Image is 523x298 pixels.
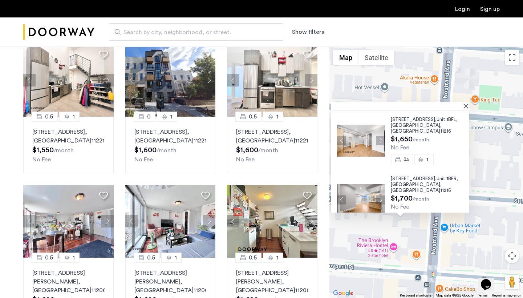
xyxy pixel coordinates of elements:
button: Show or hide filters [292,28,324,36]
span: 0.5 [45,112,53,121]
span: 0.5 [404,157,410,162]
a: 0.51[STREET_ADDRESS], [GEOGRAPHIC_DATA]11221No Fee [227,117,317,173]
button: Previous apartment [23,215,36,227]
button: Close [465,103,470,108]
a: 01[STREET_ADDRESS], [GEOGRAPHIC_DATA]11221No Fee [125,117,216,173]
img: 2016_638484686028897174.jpeg [125,44,216,117]
button: Previous apartment [337,136,346,145]
img: 2016_638524673591793344.jpeg [23,185,114,258]
button: Previous apartment [125,215,138,227]
iframe: chat widget [478,269,501,291]
a: Login [455,6,470,12]
sub: /month [54,148,74,153]
span: 0.5 [45,253,53,262]
img: 2012_638612403025034294.jpeg [23,44,114,117]
input: Apartment Search [109,23,283,41]
img: Apartment photo [337,184,385,216]
span: No Fee [391,145,409,150]
button: Toggle fullscreen view [505,50,519,65]
span: 1 [276,112,279,121]
button: Keyboard shortcuts [400,293,431,298]
span: , [GEOGRAPHIC_DATA] [391,123,442,133]
button: Show street map [333,50,358,65]
span: $1,550 [32,146,54,154]
sub: /month [413,137,429,142]
span: [STREET_ADDRESS], [391,117,437,122]
button: Previous apartment [227,215,239,227]
button: Show satellite imagery [358,50,394,65]
img: logo [23,19,94,46]
span: [GEOGRAPHIC_DATA] [391,123,440,128]
span: No Fee [134,157,153,162]
span: $1,700 [391,195,413,202]
span: $1,650 [391,136,413,143]
button: Next apartment [376,136,385,145]
span: No Fee [391,204,409,210]
button: Next apartment [305,215,317,227]
a: Registration [480,6,500,12]
span: $1,600 [134,146,157,154]
p: [STREET_ADDRESS][PERSON_NAME] 11206 [236,269,308,295]
span: 0.5 [249,112,257,121]
img: 2012_638612403024374857.jpeg [227,44,317,117]
button: Next apartment [305,74,317,86]
button: Drag Pegman onto the map to open Street View [505,275,519,289]
a: Terms (opens in new tab) [478,293,487,298]
button: Previous apartment [337,195,346,204]
span: 1 [170,112,173,121]
p: [STREET_ADDRESS][PERSON_NAME] 11206 [32,269,105,295]
button: Previous apartment [23,74,36,86]
img: dc6efc1f-24ba-4395-9182-45437e21be9a_638945165208945026.png [227,185,317,258]
button: Next apartment [101,215,114,227]
span: 1 [276,253,279,262]
span: 0.5 [249,253,257,262]
span: No Fee [32,157,51,162]
span: Search by city, neighborhood, or street. [123,28,263,37]
span: Unit 1BFL, [437,117,458,122]
button: Previous apartment [227,74,239,86]
span: [GEOGRAPHIC_DATA] [391,182,440,187]
span: Map data ©2025 Google [435,294,474,297]
span: 11216 [440,129,451,133]
button: Next apartment [203,215,215,227]
span: 1 [175,253,177,262]
a: Cazamio Logo [23,19,94,46]
span: 1 [73,112,75,121]
span: , [GEOGRAPHIC_DATA] [391,182,442,193]
a: Open this area in Google Maps (opens a new window) [331,289,355,298]
span: 0 [147,112,151,121]
button: Next apartment [101,74,114,86]
span: [STREET_ADDRESS], [391,176,437,181]
img: Google [331,289,355,298]
span: No Fee [236,157,255,162]
a: 0.51[STREET_ADDRESS], [GEOGRAPHIC_DATA]11221No Fee [23,117,114,173]
span: 11216 [440,188,451,193]
p: [STREET_ADDRESS] 11221 [134,128,207,145]
button: Map camera controls [505,249,519,263]
img: 2016_638524673585428952.jpeg [125,185,216,258]
a: Report a map error [492,293,521,298]
sub: /month [413,197,429,202]
button: Next apartment [376,195,385,204]
button: Next apartment [203,74,215,86]
img: Apartment photo [337,125,385,157]
sub: /month [157,148,177,153]
span: 0.5 [147,253,155,262]
span: Unit 1BFR, [437,176,458,181]
p: [STREET_ADDRESS] 11221 [236,128,308,145]
sub: /month [258,148,278,153]
p: [STREET_ADDRESS] 11221 [32,128,105,145]
button: Previous apartment [125,74,138,86]
span: 1 [73,253,75,262]
span: $1,600 [236,146,258,154]
span: 1 [426,157,428,162]
p: [STREET_ADDRESS][PERSON_NAME] 11206 [134,269,207,295]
